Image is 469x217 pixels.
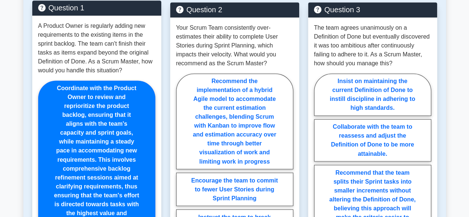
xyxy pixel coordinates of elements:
[314,5,431,14] h5: Question 3
[38,22,155,75] p: A Product Owner is regularly adding new requirements to the existing items in the sprint backlog....
[314,119,431,161] label: Collaborate with the team to reassess and adjust the Definition of Done to be more attainable.
[176,73,293,169] label: Recommend the implementation of a hybrid Agile model to accommodate the current estimation challe...
[314,73,431,116] label: Insist on maintaining the current Definition of Done to instill discipline in adhering to high st...
[176,172,293,206] label: Encourage the team to commit to fewer User Stories during Sprint Planning
[176,5,293,14] h5: Question 2
[38,3,155,12] h5: Question 1
[176,23,293,68] p: Your Scrum Team consistently over-estimates their ability to complete User Stories during Sprint ...
[314,23,431,68] p: The team agrees unanimously on a Definition of Done but eventually discovered it was too ambitiou...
